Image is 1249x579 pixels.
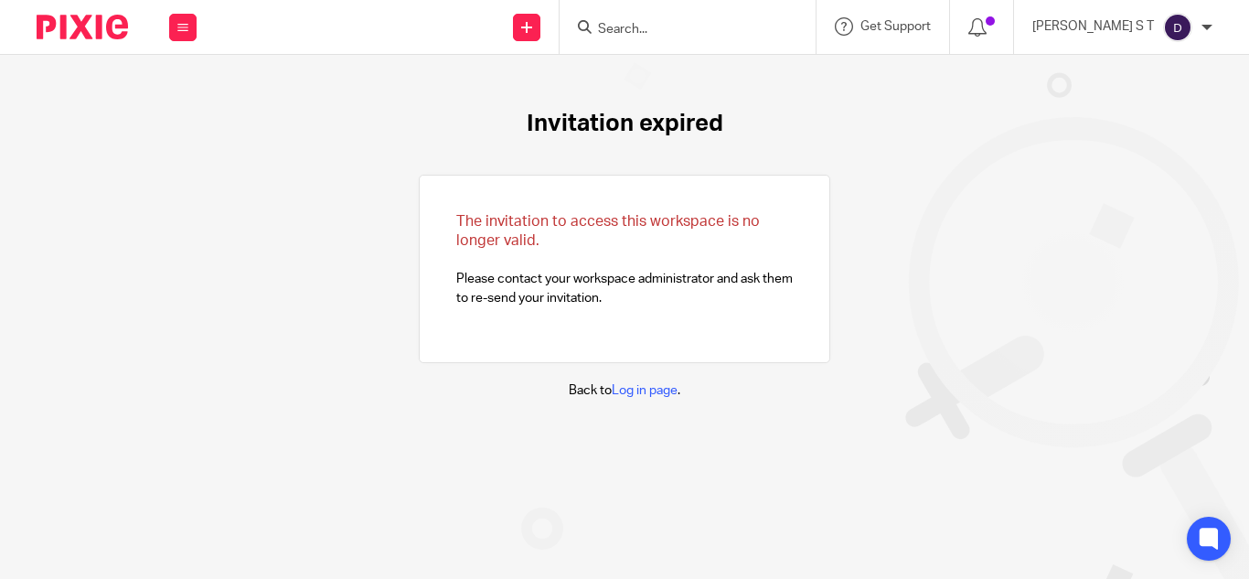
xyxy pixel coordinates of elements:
[527,110,723,138] h1: Invitation expired
[596,22,761,38] input: Search
[1163,13,1192,42] img: svg%3E
[456,214,760,248] span: The invitation to access this workspace is no longer valid.
[612,384,678,397] a: Log in page
[569,381,680,400] p: Back to .
[456,212,793,307] p: Please contact your workspace administrator and ask them to re-send your invitation.
[37,15,128,39] img: Pixie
